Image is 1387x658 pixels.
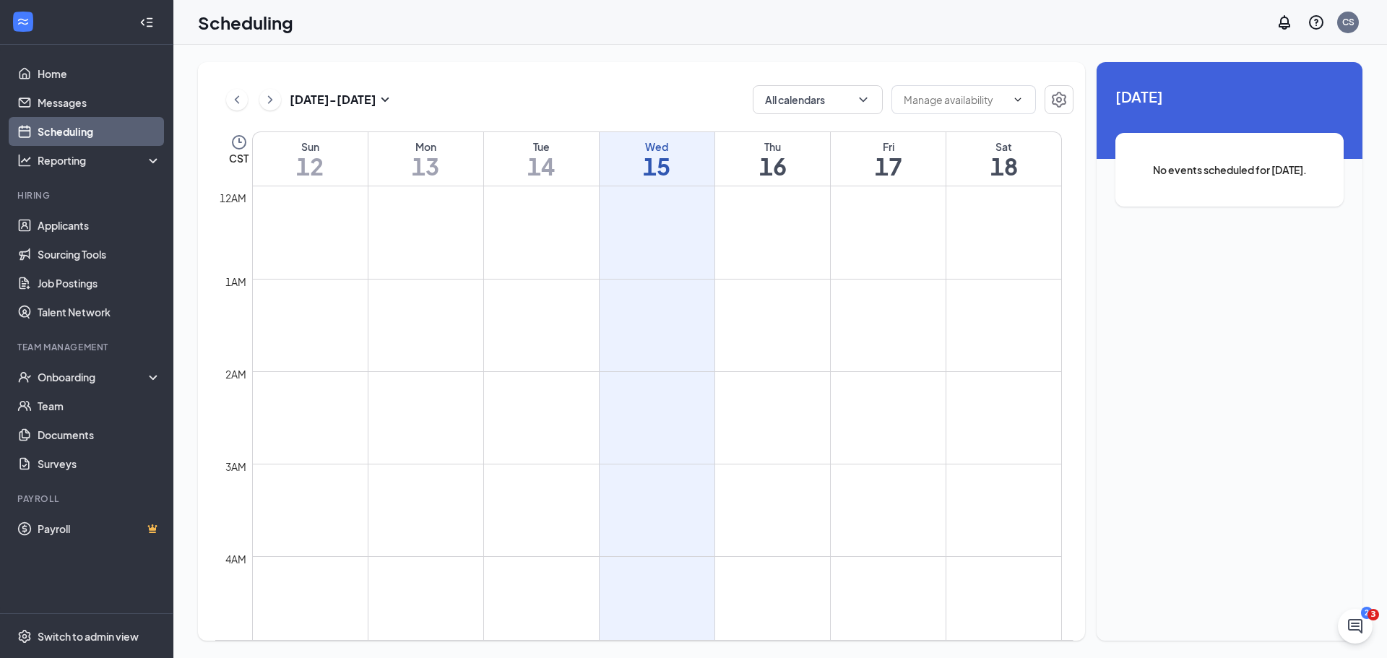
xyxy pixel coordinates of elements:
svg: UserCheck [17,370,32,384]
div: Onboarding [38,370,149,384]
svg: SmallChevronDown [376,91,394,108]
div: Tue [484,139,599,154]
h1: 15 [600,154,714,178]
button: ChevronRight [259,89,281,111]
a: October 15, 2025 [600,132,714,186]
svg: QuestionInfo [1308,14,1325,31]
button: All calendarsChevronDown [753,85,883,114]
svg: ChevronDown [856,92,870,107]
svg: Notifications [1276,14,1293,31]
svg: ChevronRight [263,91,277,108]
button: ChevronLeft [226,89,248,111]
a: Documents [38,420,161,449]
a: October 14, 2025 [484,132,599,186]
div: 12am [217,190,249,206]
a: Sourcing Tools [38,240,161,269]
a: October 18, 2025 [946,132,1061,186]
a: PayrollCrown [38,514,161,543]
a: Talent Network [38,298,161,326]
h1: 14 [484,154,599,178]
div: Thu [715,139,830,154]
h1: 16 [715,154,830,178]
svg: WorkstreamLogo [16,14,30,29]
div: Switch to admin view [38,629,139,644]
div: CS [1342,16,1354,28]
a: Surveys [38,449,161,478]
a: Job Postings [38,269,161,298]
div: Reporting [38,153,162,168]
h3: [DATE] - [DATE] [290,92,376,108]
span: [DATE] [1115,85,1344,108]
h1: 18 [946,154,1061,178]
div: 2 [1361,607,1373,619]
div: Sun [253,139,368,154]
span: No events scheduled for [DATE]. [1144,162,1315,178]
a: October 17, 2025 [831,132,946,186]
svg: Settings [1050,91,1068,108]
span: CST [229,151,249,165]
div: 3am [222,459,249,475]
a: October 12, 2025 [253,132,368,186]
div: 1am [222,274,249,290]
iframe: Intercom live chat [1338,609,1373,644]
svg: Clock [230,134,248,151]
div: Wed [600,139,714,154]
svg: ChevronLeft [230,91,244,108]
h1: 12 [253,154,368,178]
div: Sat [946,139,1061,154]
a: Scheduling [38,117,161,146]
h1: 13 [368,154,483,178]
svg: Settings [17,629,32,644]
a: Applicants [38,211,161,240]
div: Hiring [17,189,158,202]
a: Team [38,391,161,420]
svg: Analysis [17,153,32,168]
svg: ChevronDown [1012,94,1024,105]
a: October 13, 2025 [368,132,483,186]
svg: Collapse [139,15,154,30]
a: Messages [38,88,161,117]
span: 3 [1367,609,1379,620]
button: Settings [1045,85,1073,114]
div: 4am [222,551,249,567]
div: Mon [368,139,483,154]
div: Payroll [17,493,158,505]
div: Fri [831,139,946,154]
div: 2am [222,366,249,382]
a: Home [38,59,161,88]
a: October 16, 2025 [715,132,830,186]
input: Manage availability [904,92,1006,108]
h1: Scheduling [198,10,293,35]
div: Team Management [17,341,158,353]
h1: 17 [831,154,946,178]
